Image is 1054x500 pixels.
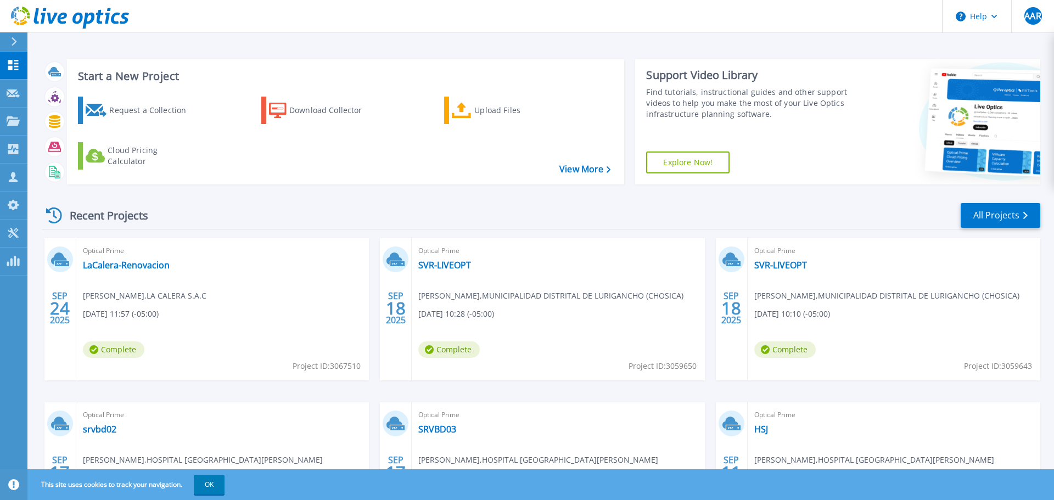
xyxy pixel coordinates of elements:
div: SEP 2025 [385,288,406,328]
div: Cloud Pricing Calculator [108,145,195,167]
span: [DATE] 11:57 (-05:00) [83,308,159,320]
div: SEP 2025 [721,452,742,492]
a: SVR-LIVEOPT [754,260,807,271]
span: [PERSON_NAME] , MUNICIPALIDAD DISTRITAL DE LURIGANCHO (CHOSICA) [418,290,683,302]
div: SEP 2025 [49,452,70,492]
span: 11 [721,468,741,477]
span: [DATE] 10:28 (-05:00) [418,308,494,320]
span: Optical Prime [83,245,362,257]
span: [PERSON_NAME] , HOSPITAL [GEOGRAPHIC_DATA][PERSON_NAME] [754,454,994,466]
div: Upload Files [474,99,562,121]
a: SVR-LIVEOPT [418,260,471,271]
h3: Start a New Project [78,70,610,82]
span: Optical Prime [418,245,698,257]
a: SRVBD03 [418,424,456,435]
span: [DATE] 10:10 (-05:00) [754,308,830,320]
span: Complete [418,341,480,358]
span: 18 [721,304,741,313]
span: Optical Prime [418,409,698,421]
div: Find tutorials, instructional guides and other support videos to help you make the most of your L... [646,87,853,120]
a: srvbd02 [83,424,116,435]
div: Support Video Library [646,68,853,82]
span: Optical Prime [754,245,1034,257]
a: Explore Now! [646,151,730,173]
div: Recent Projects [42,202,163,229]
button: OK [194,475,225,495]
span: 24 [50,304,70,313]
span: [PERSON_NAME] , MUNICIPALIDAD DISTRITAL DE LURIGANCHO (CHOSICA) [754,290,1019,302]
span: This site uses cookies to track your navigation. [30,475,225,495]
span: Project ID: 3067510 [293,360,361,372]
a: View More [559,164,610,175]
span: Optical Prime [83,409,362,421]
span: 18 [386,304,406,313]
div: SEP 2025 [721,288,742,328]
a: Request a Collection [78,97,200,124]
span: Project ID: 3059643 [964,360,1032,372]
span: 17 [50,468,70,477]
span: Optical Prime [754,409,1034,421]
a: HSJ [754,424,768,435]
div: Download Collector [289,99,377,121]
span: [PERSON_NAME] , LA CALERA S.A.C [83,290,206,302]
span: [PERSON_NAME] , HOSPITAL [GEOGRAPHIC_DATA][PERSON_NAME] [418,454,658,466]
a: Upload Files [444,97,567,124]
a: LaCalera-Renovacion [83,260,170,271]
span: Project ID: 3059650 [629,360,697,372]
span: Complete [754,341,816,358]
a: Download Collector [261,97,384,124]
span: AAR [1024,12,1041,20]
a: All Projects [961,203,1040,228]
span: Complete [83,341,144,358]
span: 17 [386,468,406,477]
div: Request a Collection [109,99,197,121]
a: Cloud Pricing Calculator [78,142,200,170]
div: SEP 2025 [385,452,406,492]
div: SEP 2025 [49,288,70,328]
span: [PERSON_NAME] , HOSPITAL [GEOGRAPHIC_DATA][PERSON_NAME] [83,454,323,466]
